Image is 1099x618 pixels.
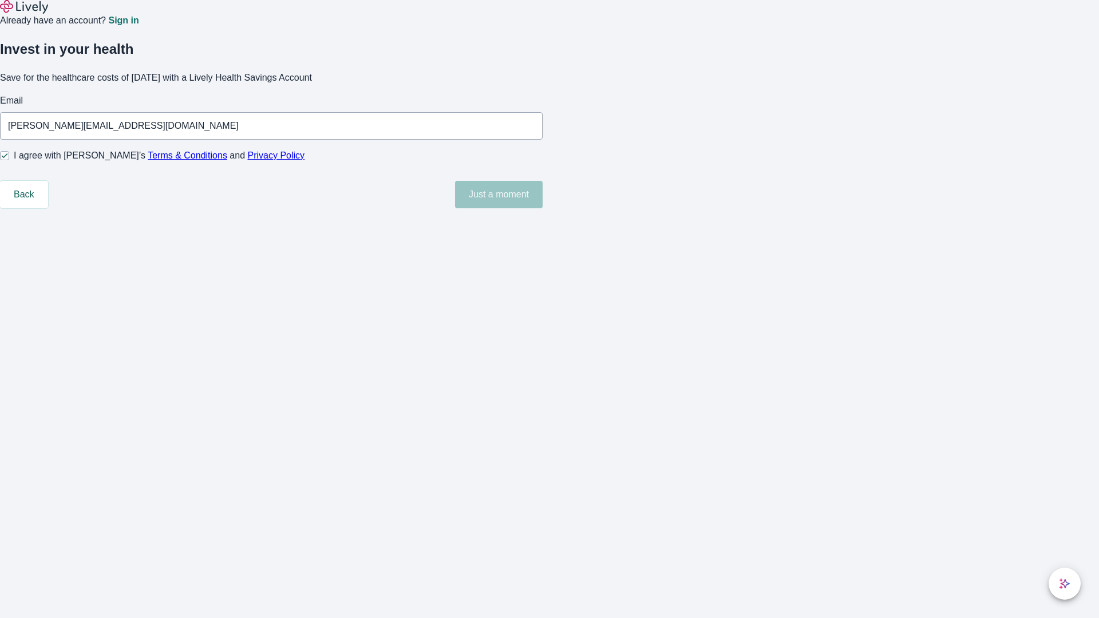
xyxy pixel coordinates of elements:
[14,149,305,163] span: I agree with [PERSON_NAME]’s and
[1059,578,1070,589] svg: Lively AI Assistant
[248,150,305,160] a: Privacy Policy
[148,150,227,160] a: Terms & Conditions
[1049,568,1081,600] button: chat
[108,16,139,25] a: Sign in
